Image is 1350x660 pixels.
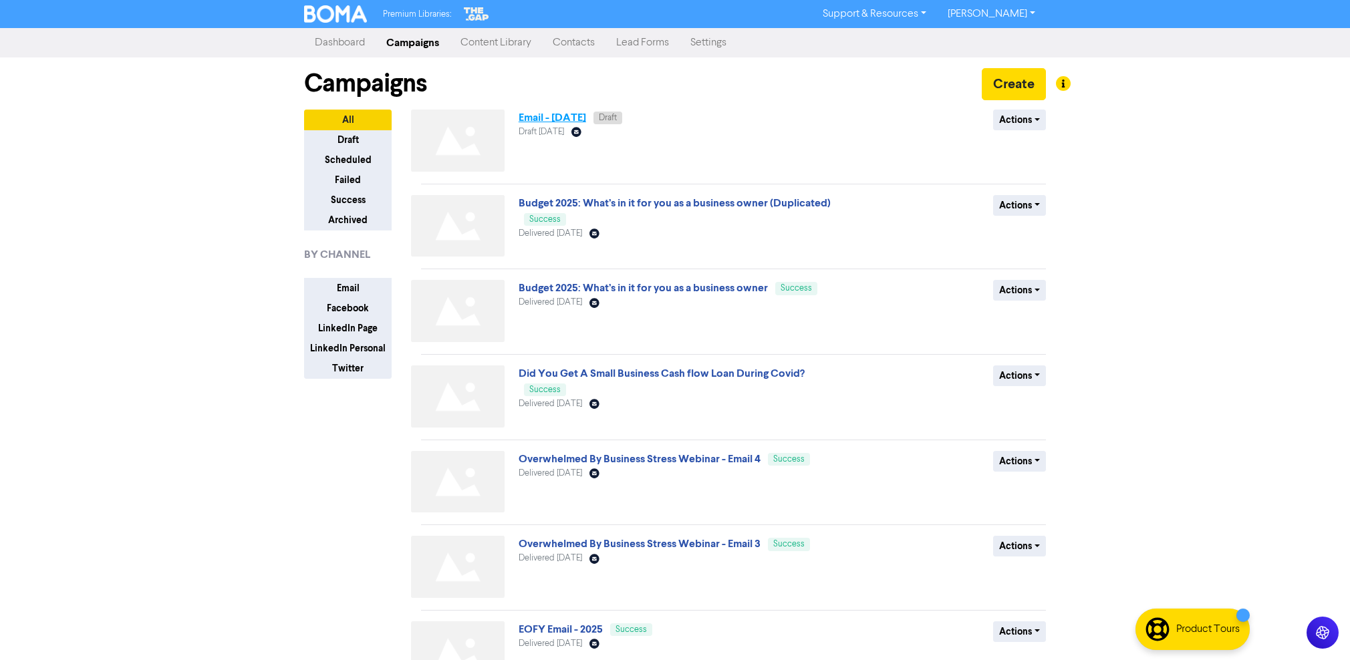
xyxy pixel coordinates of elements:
[519,469,582,478] span: Delivered [DATE]
[304,246,370,263] span: BY CHANNEL
[304,338,392,359] button: LinkedIn Personal
[519,399,582,408] span: Delivered [DATE]
[519,196,831,210] a: Budget 2025: What’s in it for you as a business owner (Duplicated)
[993,621,1046,642] button: Actions
[450,29,542,56] a: Content Library
[519,229,582,238] span: Delivered [DATE]
[542,29,605,56] a: Contacts
[993,195,1046,216] button: Actions
[304,190,392,210] button: Success
[616,625,647,634] span: Success
[304,5,367,23] img: BOMA Logo
[519,281,768,295] a: Budget 2025: What’s in it for you as a business owner
[773,540,805,548] span: Success
[781,284,812,293] span: Success
[519,639,582,648] span: Delivered [DATE]
[304,210,392,230] button: Archived
[411,195,505,257] img: Not found
[519,298,582,307] span: Delivered [DATE]
[304,298,392,319] button: Facebook
[304,29,376,56] a: Dashboard
[599,114,617,122] span: Draft
[993,280,1046,301] button: Actions
[411,110,505,172] img: Not found
[304,358,392,379] button: Twitter
[937,3,1046,25] a: [PERSON_NAME]
[304,110,392,130] button: All
[993,110,1046,130] button: Actions
[383,10,451,19] span: Premium Libraries:
[304,68,427,99] h1: Campaigns
[304,318,392,339] button: LinkedIn Page
[812,3,937,25] a: Support & Resources
[993,536,1046,556] button: Actions
[304,170,392,190] button: Failed
[519,623,603,636] a: EOFY Email - 2025
[993,365,1046,386] button: Actions
[993,451,1046,472] button: Actions
[773,455,805,464] span: Success
[462,5,491,23] img: The Gap
[304,150,392,170] button: Scheduled
[519,367,805,380] a: Did You Get A Small Business Cash flow Loan During Covid?
[1182,516,1350,660] iframe: Chat Widget
[529,385,561,394] span: Success
[411,451,505,513] img: Not found
[304,130,392,150] button: Draft
[605,29,680,56] a: Lead Forms
[519,554,582,562] span: Delivered [DATE]
[519,111,586,124] a: Email - [DATE]
[519,128,564,136] span: Draft [DATE]
[411,536,505,598] img: Not found
[376,29,450,56] a: Campaigns
[411,280,505,342] img: Not found
[529,215,561,224] span: Success
[411,365,505,428] img: Not found
[519,537,761,550] a: Overwhelmed By Business Stress Webinar - Email 3
[519,452,761,466] a: Overwhelmed By Business Stress Webinar - Email 4
[680,29,737,56] a: Settings
[982,68,1046,100] button: Create
[304,278,392,299] button: Email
